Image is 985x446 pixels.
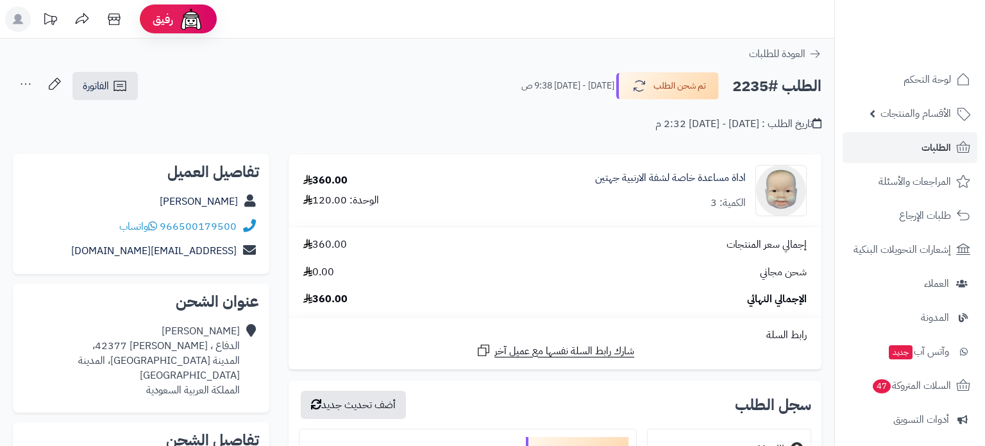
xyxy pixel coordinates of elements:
span: وآتس آب [888,343,949,361]
span: 360.00 [303,237,347,252]
a: [EMAIL_ADDRESS][DOMAIN_NAME] [71,243,237,259]
span: 0.00 [303,265,334,280]
span: العملاء [924,275,949,293]
a: وآتس آبجديد [843,336,977,367]
span: جديد [889,345,913,359]
span: الفاتورة [83,78,109,94]
div: 360.00 [303,173,348,188]
img: ai-face.png [178,6,204,32]
a: المدونة [843,302,977,333]
a: الطلبات [843,132,977,163]
span: المدونة [921,309,949,327]
span: الطلبات [922,139,951,157]
span: إشعارات التحويلات البنكية [854,241,951,259]
a: السلات المتروكة47 [843,370,977,401]
h3: سجل الطلب [735,397,811,413]
a: طلبات الإرجاع [843,200,977,231]
span: المراجعات والأسئلة [879,173,951,191]
span: أدوات التسويق [893,411,949,429]
span: السلات المتروكة [871,377,951,395]
a: العودة للطلبات [749,46,821,62]
div: الكمية: 3 [711,196,746,210]
button: تم شحن الطلب [616,73,719,99]
a: واتساب [119,219,157,234]
small: [DATE] - [DATE] 9:38 ص [521,80,614,92]
a: لوحة التحكم [843,64,977,95]
h2: تفاصيل العميل [23,164,259,180]
a: المراجعات والأسئلة [843,166,977,197]
a: أدوات التسويق [843,404,977,435]
div: رابط السلة [294,328,816,343]
div: [PERSON_NAME] الدفاع ، [PERSON_NAME] 42377، المدينة [GEOGRAPHIC_DATA]، المدينة [GEOGRAPHIC_DATA] ... [23,324,240,397]
h2: الطلب #2235 [732,73,821,99]
a: اداة مساعدة خاصة لشفة الارنبية جهتين [595,171,746,185]
span: لوحة التحكم [904,71,951,89]
span: الأقسام والمنتجات [880,105,951,123]
h2: عنوان الشحن [23,294,259,309]
img: DCX10%20Dynacleft%201-90x90.png [756,165,806,216]
span: طلبات الإرجاع [899,207,951,225]
a: الفاتورة [72,72,138,100]
a: شارك رابط السلة نفسها مع عميل آخر [476,343,634,359]
span: العودة للطلبات [749,46,805,62]
div: تاريخ الطلب : [DATE] - [DATE] 2:32 م [655,117,821,132]
a: إشعارات التحويلات البنكية [843,234,977,265]
div: الوحدة: 120.00 [303,193,379,208]
button: أضف تحديث جديد [301,391,406,419]
span: 360.00 [303,292,348,307]
span: الإجمالي النهائي [747,292,807,307]
a: العملاء [843,268,977,299]
a: 966500179500 [160,219,237,234]
span: رفيق [153,12,173,27]
span: شارك رابط السلة نفسها مع عميل آخر [494,344,634,359]
img: logo-2.png [898,35,973,62]
span: شحن مجاني [760,265,807,280]
a: تحديثات المنصة [34,6,66,35]
span: 47 [873,379,891,393]
span: إجمالي سعر المنتجات [727,237,807,252]
a: [PERSON_NAME] [160,194,238,209]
